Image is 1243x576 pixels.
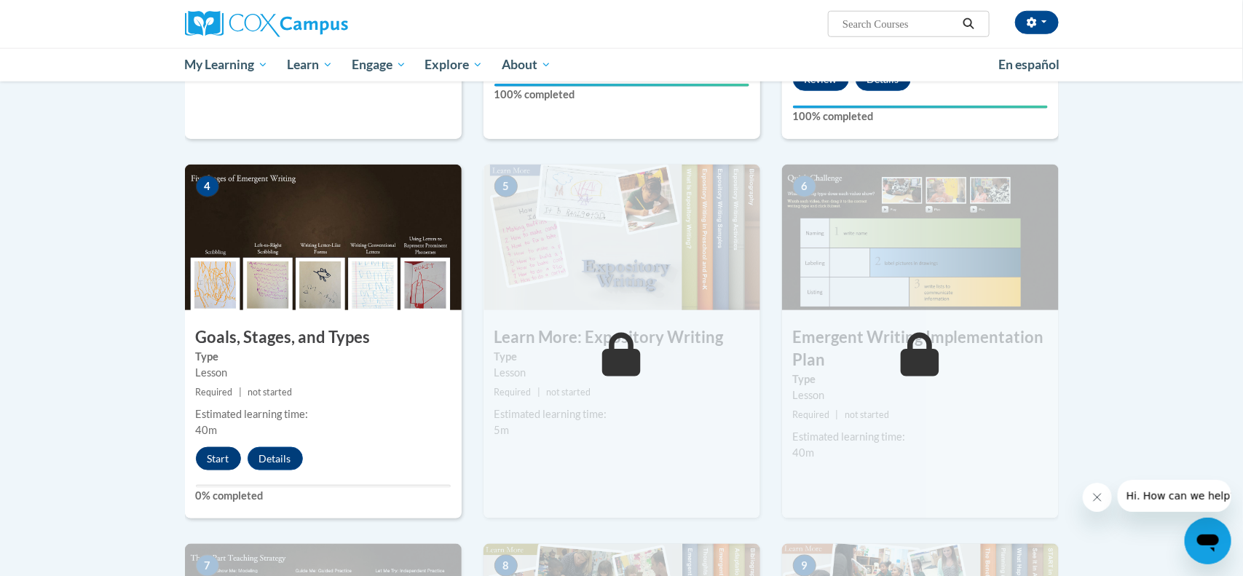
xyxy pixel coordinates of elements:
[494,424,510,436] span: 5m
[196,406,451,422] div: Estimated learning time:
[537,387,540,398] span: |
[494,387,532,398] span: Required
[239,387,242,398] span: |
[793,109,1048,125] label: 100% completed
[163,48,1081,82] div: Main menu
[352,56,406,74] span: Engage
[841,15,958,33] input: Search Courses
[196,488,451,504] label: 0% completed
[1185,518,1231,564] iframe: Button to launch messaging window
[185,165,462,310] img: Course Image
[196,349,451,365] label: Type
[494,84,749,87] div: Your progress
[492,48,561,82] a: About
[196,365,451,381] div: Lesson
[793,409,830,420] span: Required
[494,349,749,365] label: Type
[782,165,1059,310] img: Course Image
[1015,11,1059,34] button: Account Settings
[845,409,889,420] span: not started
[793,387,1048,403] div: Lesson
[793,371,1048,387] label: Type
[425,56,483,74] span: Explore
[175,48,278,82] a: My Learning
[196,387,233,398] span: Required
[546,387,591,398] span: not started
[494,406,749,422] div: Estimated learning time:
[184,56,268,74] span: My Learning
[494,87,749,103] label: 100% completed
[342,48,416,82] a: Engage
[185,326,462,349] h3: Goals, Stages, and Types
[782,326,1059,371] h3: Emergent Writing Implementation Plan
[9,10,118,22] span: Hi. How can we help?
[1118,480,1231,512] iframe: Message from company
[793,446,815,459] span: 40m
[287,56,333,74] span: Learn
[248,387,292,398] span: not started
[277,48,342,82] a: Learn
[185,11,462,37] a: Cox Campus
[185,11,348,37] img: Cox Campus
[196,175,219,197] span: 4
[484,165,760,310] img: Course Image
[999,57,1060,72] span: En español
[494,365,749,381] div: Lesson
[1083,483,1112,512] iframe: Close message
[793,429,1048,445] div: Estimated learning time:
[502,56,551,74] span: About
[484,326,760,349] h3: Learn More: Expository Writing
[196,447,241,470] button: Start
[793,175,816,197] span: 6
[248,447,303,470] button: Details
[494,175,518,197] span: 5
[990,50,1070,80] a: En español
[958,15,979,33] button: Search
[793,106,1048,109] div: Your progress
[196,424,218,436] span: 40m
[836,409,839,420] span: |
[415,48,492,82] a: Explore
